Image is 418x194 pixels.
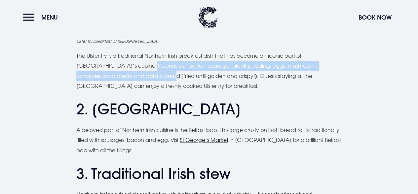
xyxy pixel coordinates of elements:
h2: 3. Traditional Irish stew [76,165,342,182]
h2: 2. [GEOGRAPHIC_DATA] [76,100,342,118]
p: A beloved part of Northern Irish cuisine is the Belfast bap. This large crusty but soft bread rol... [76,125,342,155]
button: Book Now [355,10,395,25]
img: Clandeboye Lodge [198,7,218,28]
p: The Ulster fry is a traditional Northern Irish breakfast dish that has become an iconic part of [... [76,51,342,91]
a: St George’s Market [180,137,228,143]
figcaption: Ulster fry breakfast at [GEOGRAPHIC_DATA] [76,38,342,44]
span: Menu [41,14,58,21]
button: Menu [23,10,61,25]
